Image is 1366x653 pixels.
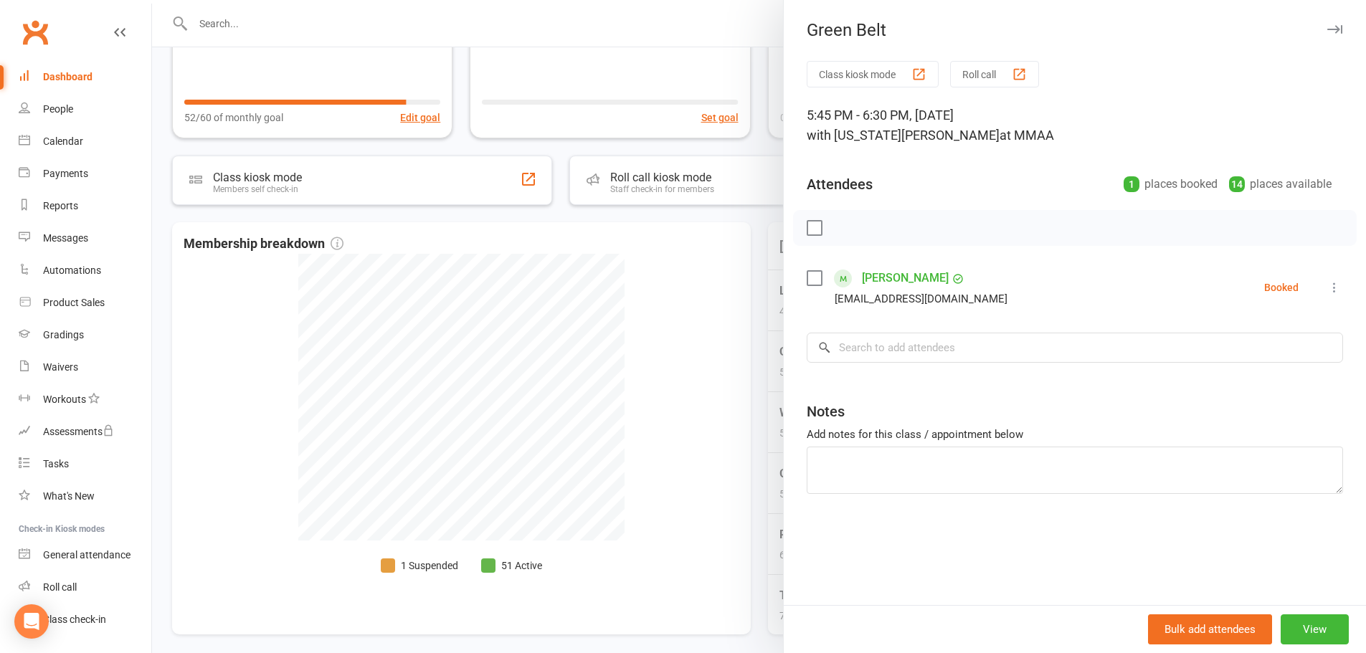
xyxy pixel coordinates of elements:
button: Bulk add attendees [1148,614,1272,644]
div: Roll call [43,581,77,593]
div: Booked [1264,282,1299,292]
div: People [43,103,73,115]
div: Notes [807,401,845,421]
a: Class kiosk mode [19,604,151,636]
button: Roll call [950,61,1039,87]
div: places available [1229,174,1332,194]
div: Workouts [43,394,86,405]
div: General attendance [43,549,131,561]
div: Attendees [807,174,873,194]
span: at MMAA [1000,128,1054,143]
a: People [19,93,151,125]
a: Assessments [19,416,151,448]
div: places booked [1124,174,1218,194]
a: Tasks [19,448,151,480]
a: Dashboard [19,61,151,93]
a: Messages [19,222,151,254]
div: Automations [43,264,101,276]
div: Waivers [43,361,78,373]
a: Waivers [19,351,151,383]
div: Green Belt [784,20,1366,40]
div: Calendar [43,135,83,147]
div: Reports [43,200,78,211]
a: Product Sales [19,287,151,319]
div: Add notes for this class / appointment below [807,426,1343,443]
a: Workouts [19,383,151,416]
div: What's New [43,490,95,502]
a: What's New [19,480,151,513]
div: Dashboard [43,71,93,82]
a: Roll call [19,571,151,604]
a: Clubworx [17,14,53,50]
div: [EMAIL_ADDRESS][DOMAIN_NAME] [835,290,1007,308]
button: Class kiosk mode [807,61,939,87]
a: Gradings [19,319,151,351]
div: Gradings [43,329,84,340]
button: View [1281,614,1349,644]
span: with [US_STATE][PERSON_NAME] [807,128,1000,143]
div: Messages [43,232,88,244]
a: Payments [19,158,151,190]
div: 14 [1229,176,1245,192]
a: Automations [19,254,151,287]
div: Tasks [43,458,69,470]
a: [PERSON_NAME] [862,267,949,290]
div: Class check-in [43,614,106,625]
div: 1 [1124,176,1139,192]
a: Calendar [19,125,151,158]
div: 5:45 PM - 6:30 PM, [DATE] [807,105,1343,146]
div: Product Sales [43,297,105,308]
div: Open Intercom Messenger [14,604,49,639]
div: Assessments [43,426,114,437]
div: Payments [43,168,88,179]
input: Search to add attendees [807,333,1343,363]
a: General attendance kiosk mode [19,539,151,571]
a: Reports [19,190,151,222]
